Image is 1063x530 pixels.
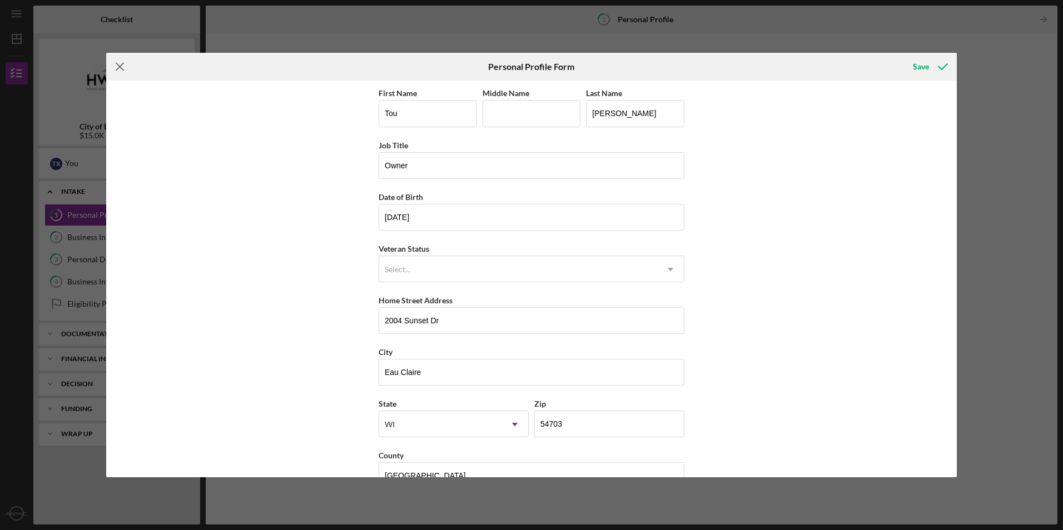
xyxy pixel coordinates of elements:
[379,141,408,150] label: Job Title
[379,192,423,202] label: Date of Birth
[902,56,957,78] button: Save
[488,62,574,72] h6: Personal Profile Form
[385,265,410,274] div: Select...
[379,296,453,305] label: Home Street Address
[913,56,929,78] div: Save
[483,88,529,98] label: Middle Name
[586,88,622,98] label: Last Name
[379,88,417,98] label: First Name
[385,420,395,429] div: WI
[379,347,393,357] label: City
[379,451,404,460] label: County
[534,399,546,408] label: Zip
